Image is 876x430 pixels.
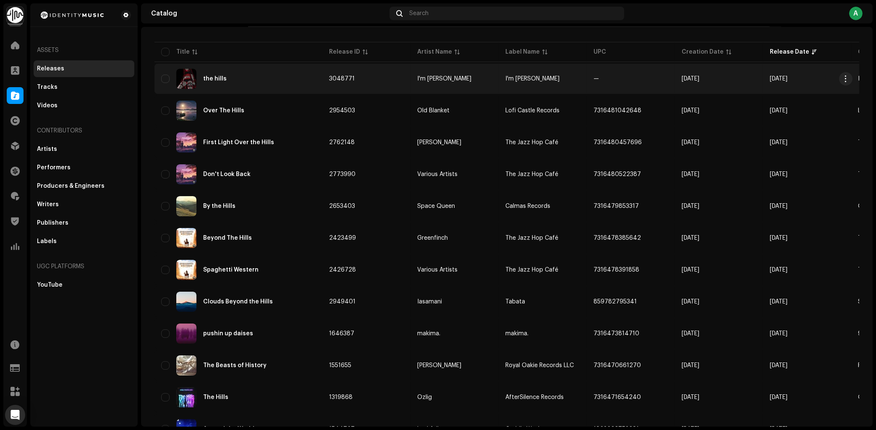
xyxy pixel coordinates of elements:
[176,387,196,407] img: dc3eba51-b74d-4227-b82a-9b8bd944ec45
[417,363,461,368] div: [PERSON_NAME]
[203,108,244,114] div: Over The Hills
[417,394,492,400] span: Ozlig
[505,394,564,400] span: AfterSilence Records
[682,363,699,368] span: Mar 20, 2023
[203,235,252,241] div: Beyond The Hills
[849,7,863,20] div: A
[37,10,107,20] img: 2d8271db-5505-4223-b535-acbbe3973654
[770,203,787,209] span: Feb 28, 2025
[37,201,59,208] div: Writers
[505,235,558,241] span: The Jazz Hop Café
[417,235,492,241] span: Greenfinch
[417,140,461,145] div: [PERSON_NAME]
[34,159,134,176] re-m-nav-item: Performers
[417,363,492,368] span: Michael James Tapscott
[770,76,787,82] span: Oct 24, 2025
[417,331,492,337] span: makima.
[34,178,134,194] re-m-nav-item: Producers & Engineers
[176,260,196,280] img: b7ddd298-3901-4b84-8f33-70e505f246ee
[417,76,492,82] span: I'm Geist
[34,196,134,213] re-m-nav-item: Writers
[176,292,196,312] img: 18757d42-b556-4d2b-998a-c060911d5de3
[37,102,58,109] div: Videos
[594,108,641,114] span: 7316481042648
[682,235,699,241] span: Jul 30, 2024
[7,7,24,23] img: 0f74c21f-6d1c-4dbc-9196-dbddad53419e
[409,10,429,17] span: Search
[682,203,699,209] span: Feb 8, 2025
[203,171,251,177] div: Don't Look Back
[682,394,699,400] span: Nov 24, 2022
[37,65,64,72] div: Releases
[682,171,699,177] span: Apr 23, 2025
[176,324,196,344] img: 4b2ec383-99ba-4e73-9368-a771ab3aeb95
[594,203,639,209] span: 7316479853317
[417,394,432,400] div: Ozlig
[417,331,440,337] div: makima.
[505,363,574,368] span: Royal Oakie Records LLC
[329,48,360,56] div: Release ID
[594,76,599,82] span: —
[34,141,134,158] re-m-nav-item: Artists
[770,394,787,400] span: Dec 30, 2022
[176,355,196,376] img: cd752cb2-ce8f-457f-8cd8-a24740281041
[203,140,274,145] div: First Light Over the Hills
[203,267,259,273] div: Spaghetti Western
[176,69,196,89] img: 43c9ffb9-763c-447b-b641-d8cb8079913b
[770,235,787,241] span: Aug 12, 2024
[505,171,558,177] span: The Jazz Hop Café
[34,215,134,231] re-m-nav-item: Publishers
[203,331,253,337] div: pushin up daises
[505,48,540,56] div: Label Name
[34,277,134,293] re-m-nav-item: YouTube
[329,76,355,82] span: 3048771
[417,171,492,177] span: Various Artists
[417,108,492,114] span: Old Blanket
[682,331,699,337] span: May 14, 2023
[594,299,637,305] span: 859782795341
[682,267,699,273] span: Jul 31, 2024
[37,282,63,288] div: YouTube
[417,48,452,56] div: Artist Name
[505,267,558,273] span: The Jazz Hop Café
[770,171,787,177] span: May 26, 2025
[329,363,351,368] span: 1551655
[329,235,356,241] span: 2423499
[329,331,354,337] span: 1646387
[594,235,641,241] span: 7316478385642
[505,203,550,209] span: Calmas Records
[34,40,134,60] re-a-nav-header: Assets
[34,79,134,96] re-m-nav-item: Tracks
[682,299,699,305] span: Jul 17, 2025
[594,394,641,400] span: 7316471654240
[417,299,442,305] div: Iasamani
[417,108,450,114] div: Old Blanket
[594,140,642,145] span: 7316480457696
[770,267,787,273] span: Aug 12, 2024
[329,267,356,273] span: 2426728
[682,108,699,114] span: Jul 20, 2025
[594,267,639,273] span: 7316478391858
[329,108,355,114] span: 2954503
[34,121,134,141] re-a-nav-header: Contributors
[176,101,196,121] img: eda9762c-4021-4f61-a460-bcf2b8c4ac01
[176,228,196,248] img: 8c065619-c45f-4a42-a6dd-792ec33ccf18
[329,203,355,209] span: 2653403
[770,363,787,368] span: May 5, 2023
[151,10,386,17] div: Catalog
[176,196,196,216] img: b5898be2-d773-47ad-848b-ee5c203b5adb
[417,203,492,209] span: Space Queen
[329,171,356,177] span: 2773990
[682,76,699,82] span: Oct 10, 2025
[329,140,355,145] span: 2762148
[176,164,196,184] img: 909c3b9a-9500-4a97-80d0-594dff650a40
[417,76,471,82] div: I'm [PERSON_NAME]
[417,140,492,145] span: Bogār
[203,203,235,209] div: By the Hills
[34,97,134,114] re-m-nav-item: Videos
[34,256,134,277] re-a-nav-header: UGC Platforms
[203,76,227,82] div: the hills
[417,203,455,209] div: Space Queen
